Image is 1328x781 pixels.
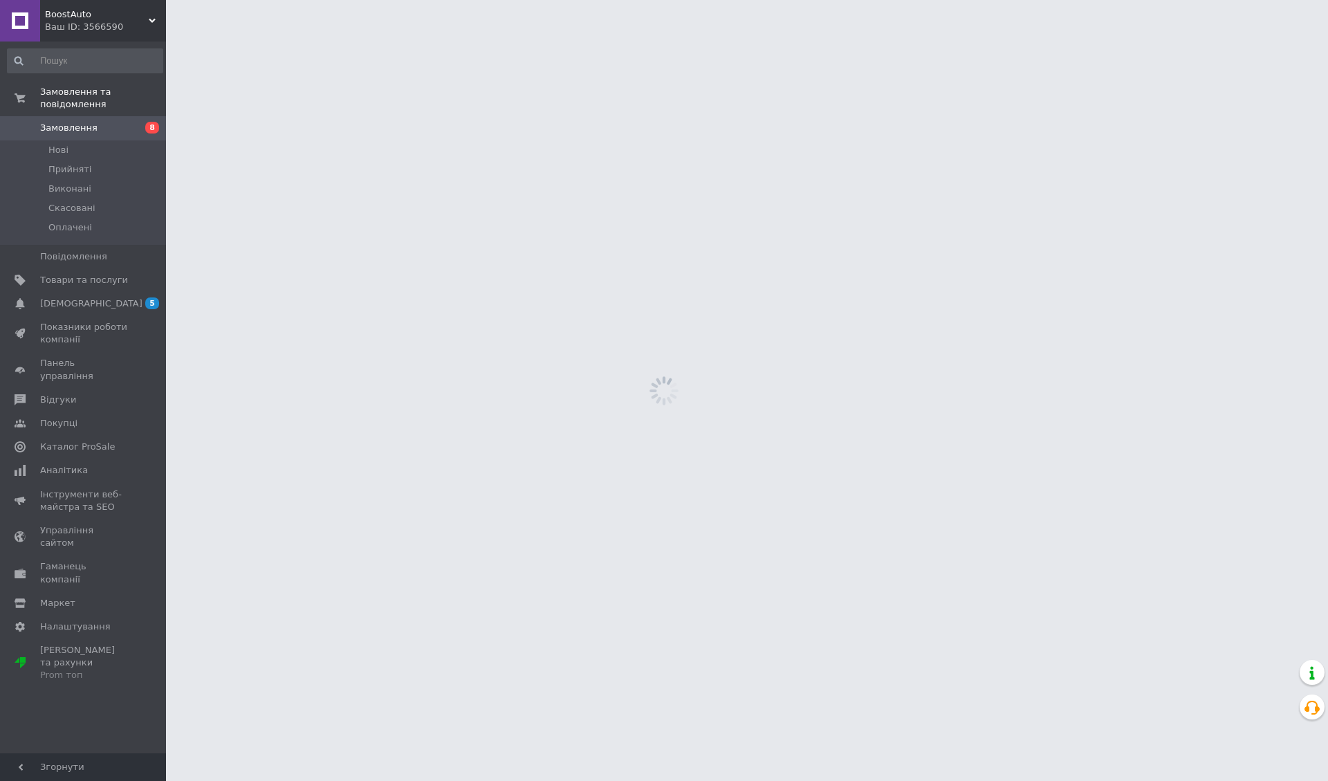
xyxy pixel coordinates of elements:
span: Гаманець компанії [40,560,128,585]
span: Нові [48,144,68,156]
span: Товари та послуги [40,274,128,286]
span: 5 [145,297,159,309]
div: Prom топ [40,669,128,681]
span: Маркет [40,597,75,609]
span: Оплачені [48,221,92,234]
span: Прийняті [48,163,91,176]
span: Замовлення та повідомлення [40,86,166,111]
span: Управління сайтом [40,524,128,549]
span: Каталог ProSale [40,441,115,453]
span: Показники роботи компанії [40,321,128,346]
span: Скасовані [48,202,95,214]
input: Пошук [7,48,163,73]
span: Виконані [48,183,91,195]
span: Налаштування [40,621,111,633]
span: Інструменти веб-майстра та SEO [40,488,128,513]
span: Повідомлення [40,250,107,263]
span: [PERSON_NAME] та рахунки [40,644,128,682]
div: Ваш ID: 3566590 [45,21,166,33]
span: Відгуки [40,394,76,406]
span: Покупці [40,417,77,430]
span: 8 [145,122,159,134]
span: Панель управління [40,357,128,382]
span: Аналітика [40,464,88,477]
span: Замовлення [40,122,98,134]
span: BoostAuto [45,8,149,21]
span: [DEMOGRAPHIC_DATA] [40,297,142,310]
